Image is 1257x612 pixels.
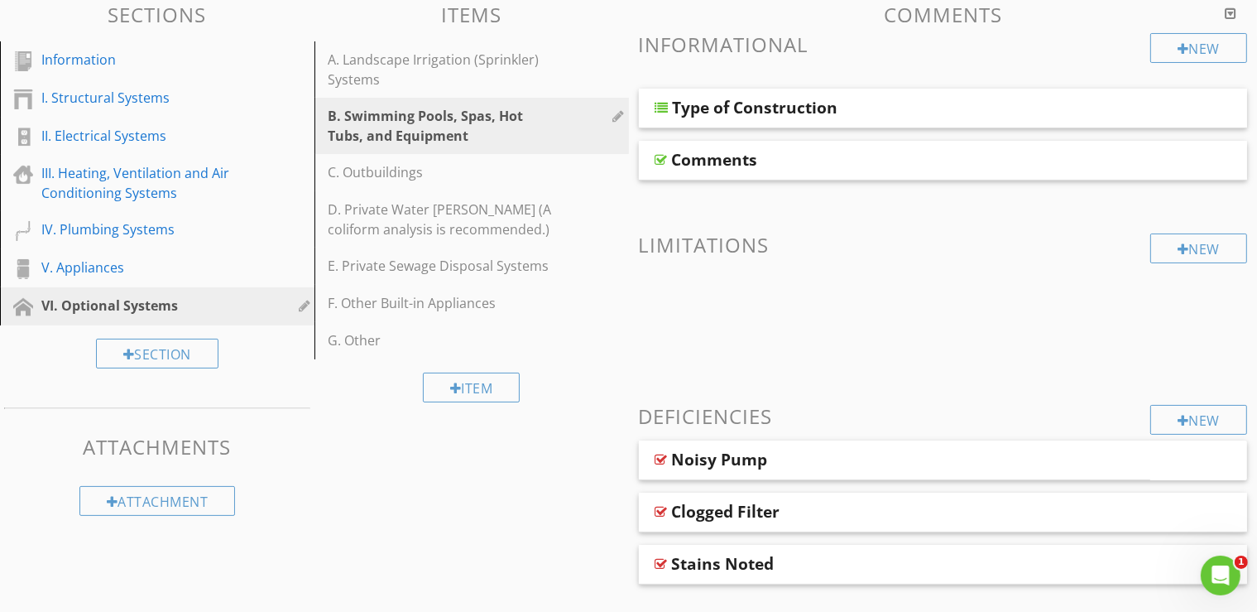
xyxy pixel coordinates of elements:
div: Item [423,373,521,402]
div: Information [41,50,236,70]
div: A. Landscape Irrigation (Sprinkler) Systems [328,50,559,89]
div: III. Heating, Ventilation and Air Conditioning Systems [41,163,236,203]
div: Type of Construction [673,98,838,118]
div: New [1150,405,1247,435]
div: Stains Noted [672,554,775,574]
div: D. Private Water [PERSON_NAME] (A coliform analysis is recommended.) [328,200,559,239]
iframe: Intercom live chat [1201,556,1240,595]
div: Comments [672,150,758,170]
h3: Limitations [639,234,1248,256]
div: V. Appliances [41,258,236,277]
div: New [1150,33,1247,63]
h3: Items [314,3,629,26]
div: G. Other [328,330,559,350]
div: New [1150,234,1247,263]
div: Attachment [79,486,236,516]
div: C. Outbuildings [328,162,559,182]
div: B. Swimming Pools, Spas, Hot Tubs, and Equipment [328,106,559,146]
div: I. Structural Systems [41,88,236,108]
div: E. Private Sewage Disposal Systems [328,256,559,276]
h3: Informational [639,33,1248,55]
div: VI. Optional Systems [41,296,236,316]
div: II. Electrical Systems [41,126,236,146]
div: Section [96,339,218,369]
div: IV. Plumbing Systems [41,219,236,239]
span: 1 [1235,556,1248,569]
div: Clogged Filter [672,502,780,522]
h3: Deficiencies [639,405,1248,427]
h3: Comments [639,3,1248,26]
div: F. Other Built-in Appliances [328,293,559,313]
div: Noisy Pump [672,450,768,470]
